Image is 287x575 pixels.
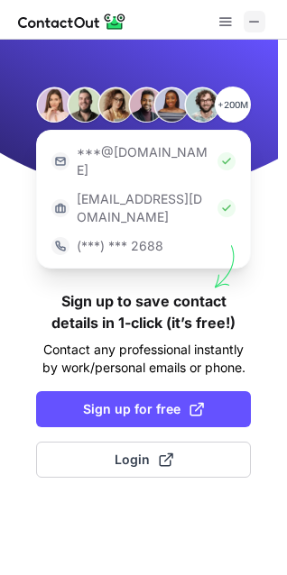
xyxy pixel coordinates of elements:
p: Contact any professional instantly by work/personal emails or phone. [36,341,251,377]
img: ContactOut v5.3.10 [18,11,126,32]
img: Person #4 [128,87,164,123]
img: https://contactout.com/extension/app/static/media/login-work-icon.638a5007170bc45168077fde17b29a1... [51,199,69,217]
p: +200M [215,87,251,123]
img: Person #1 [36,87,72,123]
button: Sign up for free [36,391,251,427]
p: ***@[DOMAIN_NAME] [77,143,210,179]
img: https://contactout.com/extension/app/static/media/login-phone-icon.bacfcb865e29de816d437549d7f4cb... [51,237,69,255]
p: [EMAIL_ADDRESS][DOMAIN_NAME] [77,190,210,226]
img: https://contactout.com/extension/app/static/media/login-email-icon.f64bce713bb5cd1896fef81aa7b14a... [51,152,69,170]
button: Login [36,442,251,478]
img: Person #3 [97,87,134,123]
span: Sign up for free [83,400,204,418]
span: Login [115,451,173,469]
h1: Sign up to save contact details in 1-click (it’s free!) [36,290,251,333]
img: Person #2 [67,87,103,123]
img: Person #5 [153,87,190,123]
img: Person #6 [184,87,220,123]
img: Check Icon [218,199,236,217]
img: Check Icon [218,152,236,170]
